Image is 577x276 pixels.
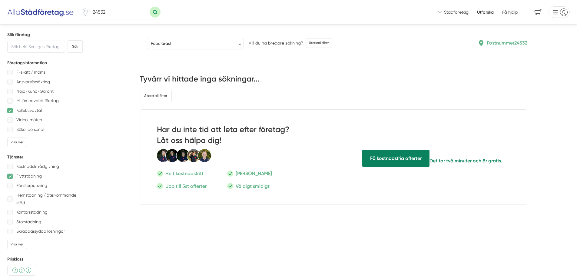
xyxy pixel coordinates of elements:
[81,8,89,16] span: Klicka för att använda din position.
[165,170,204,177] p: Helt kostnadsfritt
[7,60,83,66] h5: Företagsinformation
[157,149,211,163] img: Smartproduktion Personal
[530,7,546,18] span: navigation-cart
[16,116,42,124] p: Video-möten
[16,97,59,105] p: Miljömedvetet företag
[81,8,89,16] svg: Pin / Karta
[16,68,45,76] p: F-skatt / moms
[502,9,518,15] span: Få hjälp
[68,40,83,53] button: Sök
[236,170,272,177] p: [PERSON_NAME]
[306,38,332,48] a: Återställ filter
[16,191,83,207] p: Hemstädning / återkommande städ
[16,78,50,86] p: Ansvarsförsäkring
[7,154,83,160] h5: Tjänster
[140,74,527,89] h3: Tyvärr vi hittade inga sökningar...
[16,107,42,114] p: Kollektivavtal
[150,7,161,18] button: Sök med postnummer
[16,163,59,170] p: Kostnadsfri rådgivning
[7,41,65,53] input: Sök hela Sveriges företag här...
[16,182,47,189] p: Fönsterputsning
[236,182,270,190] p: Väldigt smidigt
[477,9,494,15] a: Utforska
[16,228,65,235] p: Skräddarsydda lösningar
[140,90,172,102] a: Återställ filter
[16,218,41,226] p: Storstädning
[16,208,48,216] p: Kontorsstädning
[157,124,313,149] h2: Har du inte tid att leta efter företag? Låt oss hälpa dig!
[165,182,207,190] p: Upp till 5st offerter
[362,150,429,167] span: Få hjälp
[429,157,502,165] p: Det tar två minuter och är gratis.
[16,126,44,133] p: Söker personal
[7,32,83,38] h5: Sök företag
[7,138,27,147] div: Visa mer
[249,40,303,46] p: Vill du ha bredare sökning?
[7,265,36,276] div: Medel
[7,256,83,262] h5: Prisklass
[7,7,74,17] img: Alla Städföretag
[7,240,27,249] div: Visa mer
[16,172,42,180] p: Flyttstädning
[444,9,469,15] span: Städföretag
[487,39,527,47] p: Postnummer 24532
[89,5,150,19] input: Skriv ditt postnummer
[16,88,55,95] p: Nöjd-Kund-Garanti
